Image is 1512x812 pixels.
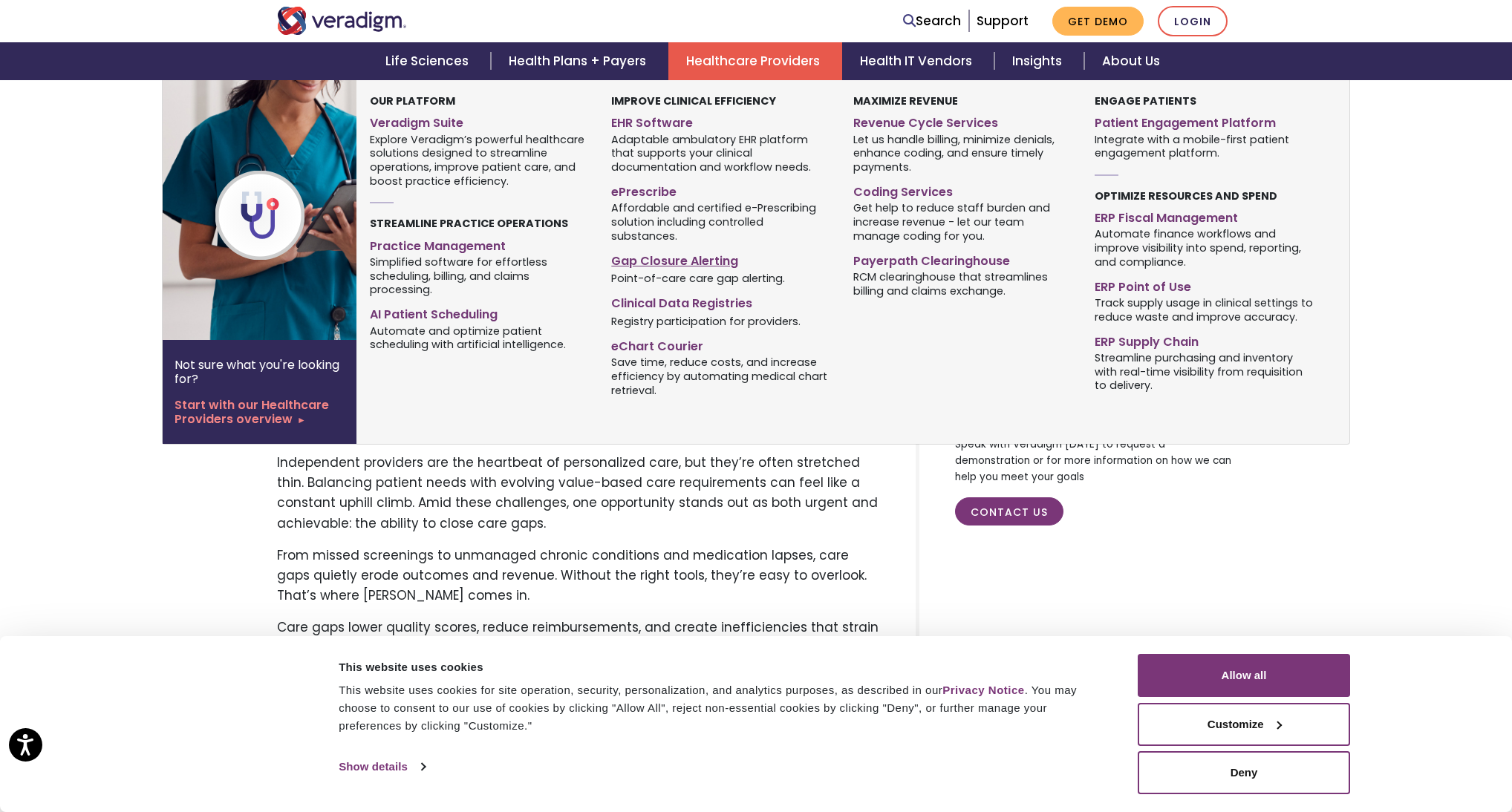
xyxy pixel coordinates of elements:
button: Customize [1138,703,1350,746]
a: Revenue Cycle Services [853,110,1072,131]
a: EHR Software [611,110,830,131]
a: eChart Courier [611,333,830,355]
img: Healthcare Provider [163,80,402,340]
a: Login [1158,6,1228,36]
span: Automate finance workflows and improve visibility into spend, reporting, and compliance. [1095,226,1314,269]
div: This website uses cookies [339,658,1104,676]
a: Gap Closure Alerting [611,248,830,269]
p: Independent providers are the heartbeat of personalized care, but they’re often stretched thin. B... [277,453,880,534]
a: Search [903,11,961,31]
a: Get Demo [1052,7,1144,36]
a: Coding Services [853,179,1072,200]
a: Contact Us [955,497,1063,526]
a: ERP Supply Chain [1095,329,1314,350]
a: Show details [339,756,425,778]
span: Let us handle billing, minimize denials, enhance coding, and ensure timely payments. [853,131,1072,174]
a: Payerpath Clearinghouse [853,248,1072,269]
a: Health IT Vendors [842,42,994,80]
span: Simplified software for effortless scheduling, billing, and claims processing. [370,254,589,297]
a: About Us [1084,42,1178,80]
a: Practice Management [370,233,589,255]
strong: Maximize Revenue [853,94,958,108]
span: Integrate with a mobile-first patient engagement platform. [1095,131,1314,160]
a: Privacy Notice [942,684,1024,696]
span: Adaptable ambulatory EHR platform that supports your clinical documentation and workflow needs. [611,131,830,174]
a: Healthcare Providers [668,42,842,80]
a: Start with our Healthcare Providers overview [175,398,345,426]
strong: Our Platform [370,94,455,108]
p: Not sure what you're looking for? [175,358,345,386]
span: Save time, reduce costs, and increase efficiency by automating medical chart retrieval. [611,355,830,398]
span: Affordable and certified e-Prescribing solution including controlled substances. [611,200,830,243]
span: Get help to reduce staff burden and increase revenue - let our team manage coding for you. [853,200,1072,243]
a: Patient Engagement Platform [1095,110,1314,131]
a: Clinical Data Registries [611,290,830,312]
span: Automate and optimize patient scheduling with artificial intelligence. [370,323,589,352]
img: Veradigm logo [277,7,407,35]
a: Insights [994,42,1084,80]
a: ePrescribe [611,179,830,200]
button: Allow all [1138,654,1350,697]
a: Health Plans + Payers [491,42,668,80]
span: Point-of-care care gap alerting. [611,271,785,286]
strong: Engage Patients [1095,94,1196,108]
span: RCM clearinghouse that streamlines billing and claims exchange. [853,269,1072,298]
span: Explore Veradigm’s powerful healthcare solutions designed to streamline operations, improve patie... [370,131,589,188]
a: ERP Fiscal Management [1095,205,1314,226]
a: AI Patient Scheduling [370,301,589,323]
p: From missed screenings to unmanaged chronic conditions and medication lapses, care gaps quietly e... [277,546,880,606]
strong: Improve Clinical Efficiency [611,94,776,108]
button: Deny [1138,751,1350,794]
span: Registry participation for providers. [611,313,801,328]
a: Veradigm Suite [370,110,589,131]
p: Speak with Veradigm [DATE] to request a demonstration or for more information on how we can help ... [955,436,1235,485]
strong: Streamline Practice Operations [370,216,568,231]
strong: Optimize Resources and Spend [1095,189,1277,203]
a: Life Sciences [368,42,491,80]
a: Support [977,12,1029,30]
p: Care gaps lower quality scores, reduce reimbursements, and create inefficiencies that strain alre... [277,618,880,678]
iframe: Drift Chat Widget [1227,705,1494,794]
span: Streamline purchasing and inventory with real-time visibility from requisition to delivery. [1095,350,1314,393]
a: ERP Point of Use [1095,274,1314,295]
span: Track supply usage in clinical settings to reduce waste and improve accuracy. [1095,295,1314,324]
div: This website uses cookies for site operation, security, personalization, and analytics purposes, ... [339,681,1104,735]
